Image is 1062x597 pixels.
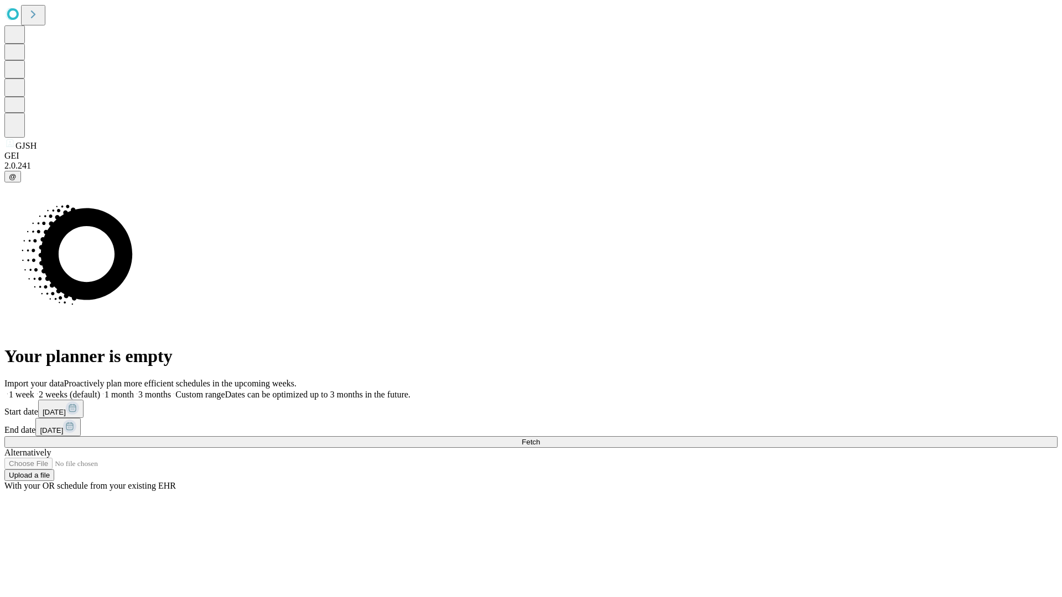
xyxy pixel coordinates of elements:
span: Proactively plan more efficient schedules in the upcoming weeks. [64,379,296,388]
span: [DATE] [43,408,66,416]
span: 1 month [105,390,134,399]
span: [DATE] [40,426,63,434]
button: @ [4,171,21,182]
span: With your OR schedule from your existing EHR [4,481,176,490]
h1: Your planner is empty [4,346,1058,366]
span: @ [9,172,17,181]
button: Fetch [4,436,1058,448]
span: Dates can be optimized up to 3 months in the future. [225,390,410,399]
span: 1 week [9,390,34,399]
span: 3 months [138,390,171,399]
span: GJSH [15,141,37,150]
button: Upload a file [4,469,54,481]
div: End date [4,418,1058,436]
div: GEI [4,151,1058,161]
button: [DATE] [38,400,84,418]
span: Import your data [4,379,64,388]
span: Fetch [522,438,540,446]
span: 2 weeks (default) [39,390,100,399]
div: Start date [4,400,1058,418]
span: Custom range [175,390,225,399]
span: Alternatively [4,448,51,457]
div: 2.0.241 [4,161,1058,171]
button: [DATE] [35,418,81,436]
